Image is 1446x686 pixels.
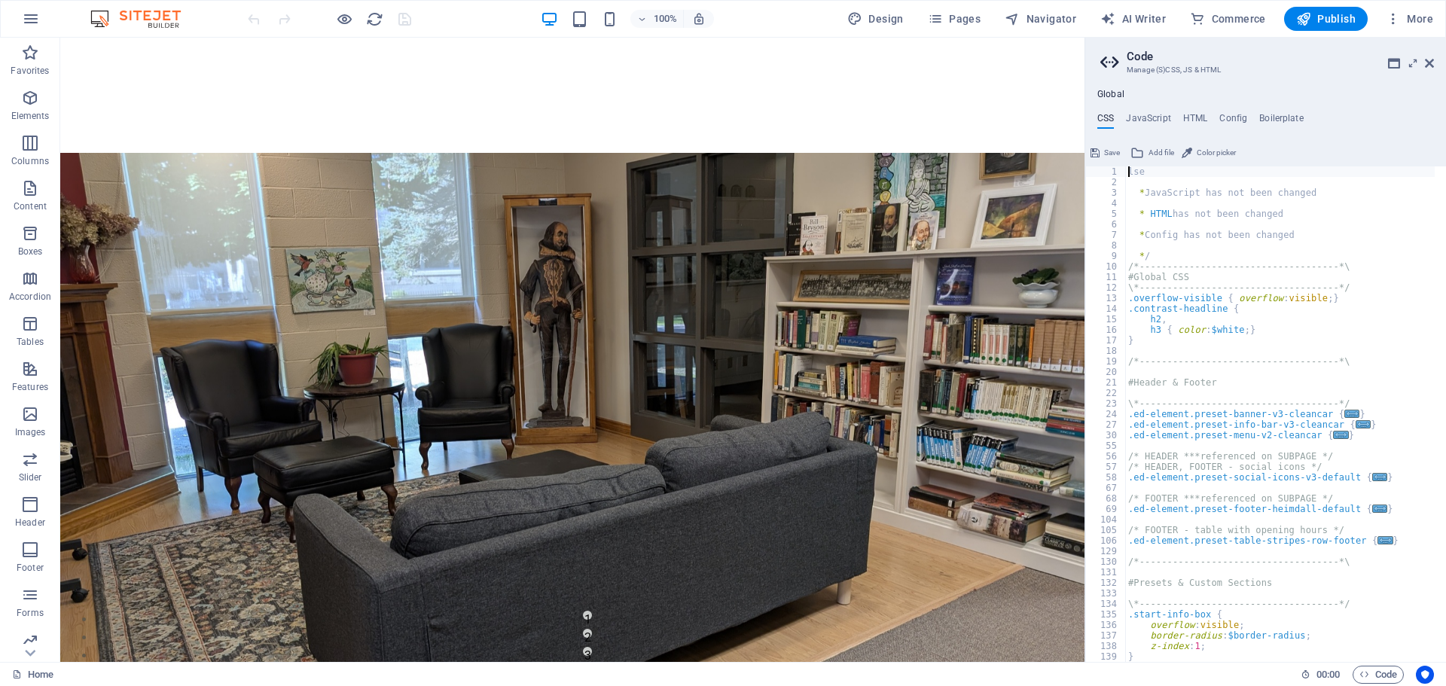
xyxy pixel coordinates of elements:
div: 57 [1086,462,1127,472]
p: Content [14,200,47,212]
div: 23 [1086,398,1127,409]
button: Add file [1128,144,1176,162]
p: Forms [17,607,44,619]
div: 14 [1086,303,1127,314]
p: Columns [11,155,49,167]
i: On resize automatically adjust zoom level to fit chosen device. [692,12,706,26]
p: Favorites [11,65,49,77]
button: More [1380,7,1439,31]
div: 5 [1086,209,1127,219]
div: 55 [1086,441,1127,451]
div: 67 [1086,483,1127,493]
div: 24 [1086,409,1127,419]
a: Click to cancel selection. Double-click to open Pages [12,666,53,684]
div: 18 [1086,346,1127,356]
span: ... [1372,473,1387,481]
h4: CSS [1097,113,1114,130]
h4: Global [1097,89,1124,101]
div: 4 [1086,198,1127,209]
div: 17 [1086,335,1127,346]
span: ... [1334,431,1349,439]
div: 137 [1086,630,1127,641]
p: Tables [17,336,44,348]
button: Usercentrics [1416,666,1434,684]
p: Boxes [18,245,43,258]
button: Publish [1284,7,1368,31]
span: ... [1356,420,1371,428]
span: Code [1359,666,1397,684]
div: 30 [1086,430,1127,441]
span: ... [1378,536,1393,544]
p: Images [15,426,46,438]
div: 19 [1086,356,1127,367]
button: Code [1353,666,1404,684]
button: 100% [630,10,684,28]
span: Pages [928,11,981,26]
p: Accordion [9,291,51,303]
div: 129 [1086,546,1127,556]
button: AI Writer [1094,7,1172,31]
button: Design [841,7,910,31]
div: 69 [1086,504,1127,514]
div: 130 [1086,556,1127,567]
p: Elements [11,110,50,122]
h6: 100% [653,10,677,28]
div: 10 [1086,261,1127,272]
p: Features [12,381,48,393]
h4: Config [1219,113,1247,130]
div: 136 [1086,620,1127,630]
div: 9 [1086,251,1127,261]
div: 139 [1086,651,1127,662]
div: 11 [1086,272,1127,282]
span: Add file [1149,144,1174,162]
span: Design [847,11,904,26]
span: ... [1344,410,1359,418]
div: 16 [1086,325,1127,335]
div: 56 [1086,451,1127,462]
h4: JavaScript [1126,113,1170,130]
div: 6 [1086,219,1127,230]
span: : [1327,669,1329,680]
button: reload [365,10,383,28]
div: 133 [1086,588,1127,599]
div: 21 [1086,377,1127,388]
div: 131 [1086,567,1127,578]
div: 58 [1086,472,1127,483]
button: Save [1088,144,1122,162]
div: 132 [1086,578,1127,588]
div: 3 [1086,188,1127,198]
div: 134 [1086,599,1127,609]
p: Header [15,517,45,529]
div: 104 [1086,514,1127,525]
span: Commerce [1190,11,1266,26]
span: More [1386,11,1433,26]
button: 1 [523,573,532,582]
span: Navigator [1005,11,1076,26]
div: 13 [1086,293,1127,303]
span: Save [1104,144,1120,162]
span: Publish [1296,11,1356,26]
i: Reload page [366,11,383,28]
div: 22 [1086,388,1127,398]
div: 135 [1086,609,1127,620]
span: Color picker [1197,144,1236,162]
button: 2 [523,591,532,600]
p: Footer [17,562,44,574]
span: ... [1372,505,1387,513]
div: 2 [1086,177,1127,188]
button: Navigator [999,7,1082,31]
div: 105 [1086,525,1127,535]
div: 27 [1086,419,1127,430]
h4: Boilerplate [1259,113,1304,130]
div: 7 [1086,230,1127,240]
div: 20 [1086,367,1127,377]
div: 138 [1086,641,1127,651]
div: 1 [1086,166,1127,177]
span: 00 00 [1316,666,1340,684]
div: 106 [1086,535,1127,546]
h2: Code [1127,50,1434,63]
div: 8 [1086,240,1127,251]
img: Editor Logo [87,10,200,28]
button: Color picker [1179,144,1238,162]
span: AI Writer [1100,11,1166,26]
